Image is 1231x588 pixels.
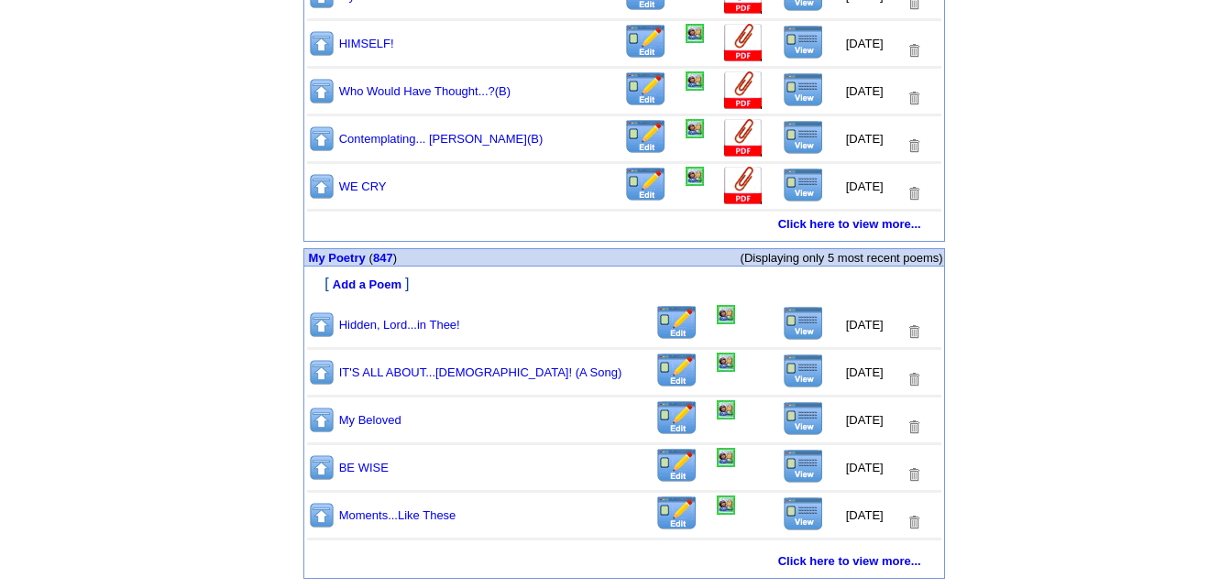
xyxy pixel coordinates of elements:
font: [DATE] [846,365,884,379]
img: Add/Remove Photo [717,353,735,372]
img: Move to top [308,29,335,58]
a: Click here to view more... [778,217,921,231]
img: Edit this Title [655,400,698,436]
img: View this Title [783,25,824,60]
font: [DATE] [846,132,884,146]
a: My Poetry [309,250,366,265]
img: Add/Remove Photo [717,305,735,324]
img: Removes this Title [906,371,922,388]
img: Edit this Title [624,167,667,202]
img: Removes this Title [906,419,922,436]
font: [DATE] [846,84,884,98]
a: 847 [373,251,393,265]
img: Removes this Title [906,466,922,484]
a: My Beloved [339,413,401,427]
img: Add/Remove Photo [686,119,704,138]
img: View this Title [783,496,824,531]
img: shim.gif [305,267,312,274]
a: IT'S ALL ABOUT...[DEMOGRAPHIC_DATA]! (A Song) [339,365,622,379]
img: Edit this Title [624,24,667,60]
img: Edit this Title [624,119,667,155]
font: [DATE] [846,180,884,193]
a: HIMSELF! [339,37,394,50]
img: Removes this Title [906,514,922,531]
img: Add Attachment (PDF or .DOC) [722,71,764,111]
img: Removes this Title [906,90,922,107]
img: Add Attachment (PDF or .DOC) [722,24,764,63]
img: shim.gif [621,242,627,248]
img: Add/Remove Photo [686,167,704,186]
img: Removes this Title [906,42,922,60]
img: View this Title [783,354,824,388]
img: Move to top [308,172,335,201]
img: View this Title [783,306,824,341]
a: BE WISE [339,461,389,474]
img: View this Title [783,72,824,107]
span: ) [393,251,397,265]
img: Add/Remove Photo [717,400,735,419]
span: ( [369,251,373,265]
img: Removes this Title [906,137,922,155]
img: Move to top [308,501,335,529]
img: View this Title [783,120,824,155]
img: View this Title [783,401,824,436]
font: [DATE] [846,318,884,332]
font: [DATE] [846,37,884,50]
a: Moments...Like These [339,508,456,522]
a: Contemplating... [PERSON_NAME](B) [339,132,544,146]
img: shim.gif [305,234,312,240]
a: Add a Poem [333,276,401,291]
img: shim.gif [305,571,312,577]
img: Add/Remove Photo [686,71,704,91]
font: ] [405,276,409,291]
img: shim.gif [621,579,627,585]
img: shim.gif [305,544,312,550]
img: Edit this Title [655,495,698,531]
img: Removes this Title [906,185,922,202]
img: Edit this Title [655,353,698,388]
img: Move to top [308,77,335,105]
img: Move to top [308,453,335,482]
font: [ [324,276,328,291]
img: Move to top [308,358,335,387]
img: View this Title [783,449,824,484]
img: Add/Remove Photo [717,448,735,467]
img: View this Title [783,168,824,202]
font: My Poetry [309,251,366,265]
a: WE CRY [339,180,387,193]
img: Removes this Title [906,323,922,341]
font: [DATE] [846,508,884,522]
img: Add/Remove Photo [717,495,735,515]
img: Move to top [308,406,335,434]
font: [DATE] [846,461,884,474]
img: Edit this Title [655,448,698,484]
img: Add Attachment (PDF or .DOC) [722,167,764,206]
a: Click here to view more... [778,554,921,568]
img: Add/Remove Photo [686,24,704,43]
img: Edit this Title [624,71,667,107]
a: Who Would Have Thought...?(B) [339,84,511,98]
img: Move to top [308,125,335,153]
font: Add a Poem [333,278,401,291]
font: (Displaying only 5 most recent poems) [741,251,943,265]
font: [DATE] [846,413,884,427]
a: Hidden, Lord...in Thee! [339,318,460,332]
img: Edit this Title [655,305,698,341]
img: Add Attachment (PDF or .DOC) [722,119,764,158]
img: Move to top [308,310,335,339]
img: shim.gif [305,294,312,300]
